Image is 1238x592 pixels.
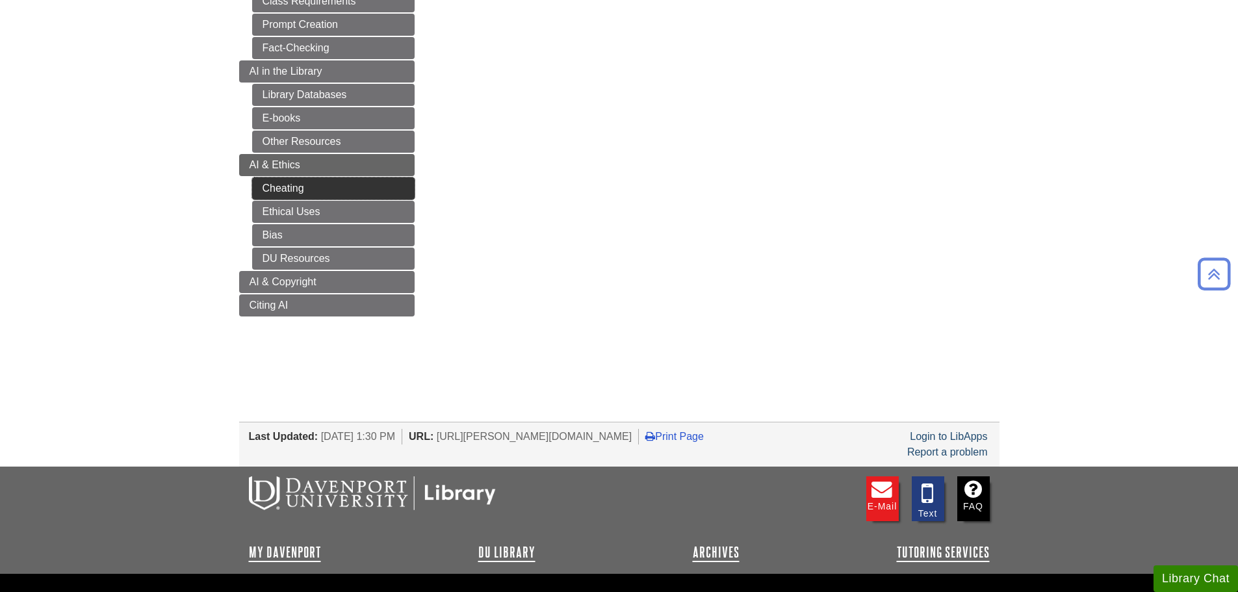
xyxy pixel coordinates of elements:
i: Print Page [645,431,655,441]
a: DU Resources [252,248,415,270]
span: AI & Ethics [250,159,300,170]
a: Archives [693,545,740,560]
a: Report a problem [907,446,988,457]
a: Ethical Uses [252,201,415,223]
a: Cheating [252,177,415,199]
span: [DATE] 1:30 PM [321,431,395,442]
span: [URL][PERSON_NAME][DOMAIN_NAME] [437,431,632,442]
span: AI & Copyright [250,276,316,287]
a: Other Resources [252,131,415,153]
span: URL: [409,431,433,442]
a: AI in the Library [239,60,415,83]
a: Print Page [645,431,704,442]
a: Citing AI [239,294,415,316]
a: E-books [252,107,415,129]
a: Library Databases [252,84,415,106]
a: DU Library [478,545,535,560]
a: AI & Copyright [239,271,415,293]
a: My Davenport [249,545,321,560]
img: DU Libraries [249,476,496,510]
a: Fact-Checking [252,37,415,59]
a: E-mail [866,476,899,521]
a: Login to LibApps [910,431,987,442]
a: Bias [252,224,415,246]
a: Text [912,476,944,521]
a: Tutoring Services [897,545,990,560]
button: Library Chat [1154,565,1238,592]
span: Last Updated: [249,431,318,442]
a: Prompt Creation [252,14,415,36]
a: Back to Top [1193,265,1235,283]
a: AI & Ethics [239,154,415,176]
a: FAQ [957,476,990,521]
span: AI in the Library [250,66,322,77]
span: Citing AI [250,300,289,311]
